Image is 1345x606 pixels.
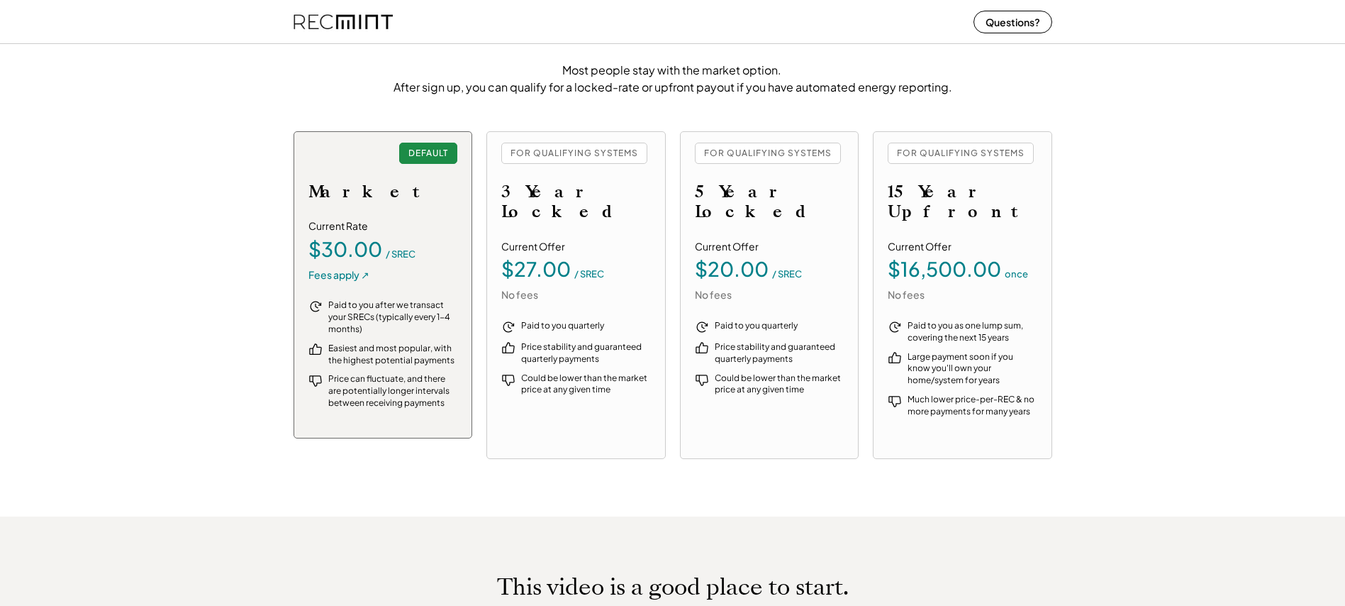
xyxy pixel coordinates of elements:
div: Price can fluctuate, and there are potentially longer intervals between receiving payments [328,373,458,409]
div: Price stability and guaranteed quarterly payments [715,341,844,365]
div: Large payment soon if you know you'll own your home/system for years [908,351,1037,387]
h1: This video is a good place to start. [497,573,849,601]
div: FOR QUALIFYING SYSTEMS [888,143,1034,164]
div: $20.00 [695,259,769,279]
div: once [1005,270,1028,279]
div: No fees [888,288,925,302]
div: Could be lower than the market price at any given time [715,373,844,397]
div: FOR QUALIFYING SYSTEMS [501,143,647,164]
div: Easiest and most popular, with the highest potential payments [328,343,458,367]
div: Paid to you quarterly [521,320,651,332]
div: $16,500.00 [888,259,1001,279]
div: Current Offer [695,240,759,254]
div: Current Offer [501,240,565,254]
div: FOR QUALIFYING SYSTEMS [695,143,841,164]
div: DEFAULT [399,143,457,164]
div: Current Rate [308,219,368,233]
div: $27.00 [501,259,571,279]
div: / SREC [386,250,415,259]
div: / SREC [574,270,604,279]
div: Price stability and guaranteed quarterly payments [521,341,651,365]
div: Much lower price-per-REC & no more payments for many years [908,394,1037,418]
h2: 3 Year Locked [501,182,651,222]
div: Most people stay with the market option. After sign up, you can qualify for a locked-rate or upfr... [389,62,956,96]
h2: 15 Year Upfront [888,182,1037,222]
div: No fees [695,288,732,302]
h2: 5 Year Locked [695,182,844,222]
button: Questions? [973,11,1052,33]
div: / SREC [772,270,802,279]
div: No fees [501,288,538,302]
div: Fees apply ↗ [308,268,369,282]
div: $30.00 [308,239,382,259]
div: Current Offer [888,240,951,254]
div: Paid to you after we transact your SRECs (typically every 1-4 months) [328,299,458,335]
div: Paid to you quarterly [715,320,844,332]
div: Paid to you as one lump sum, covering the next 15 years [908,320,1037,344]
div: Could be lower than the market price at any given time [521,373,651,397]
img: recmint-logotype%403x%20%281%29.jpeg [294,3,393,40]
h2: Market [308,182,433,202]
